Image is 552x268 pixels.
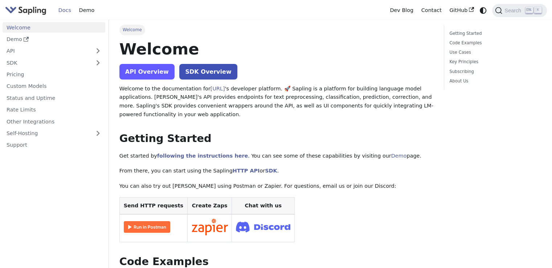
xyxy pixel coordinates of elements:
[91,57,105,68] button: Expand sidebar category 'SDK'
[232,197,295,214] th: Chat with us
[478,5,488,16] button: Switch between dark and light mode (currently system mode)
[157,153,248,159] a: following the instructions here
[3,140,105,150] a: Support
[534,7,541,13] kbd: K
[3,46,91,56] a: API
[119,197,187,214] th: Send HTTP requests
[3,105,105,115] a: Rate Limits
[449,40,539,46] a: Code Examples
[3,22,105,33] a: Welcome
[449,30,539,37] a: Getting Started
[5,5,49,16] a: Sapling.ai
[3,128,105,139] a: Self-Hosting
[391,153,407,159] a: Demo
[386,5,417,16] a: Dev Blog
[119,25,433,35] nav: Breadcrumbs
[192,219,228,235] img: Connect in Zapier
[119,39,433,59] h1: Welcome
[3,69,105,80] a: Pricing
[119,85,433,119] p: Welcome to the documentation for 's developer platform. 🚀 Sapling is a platform for building lang...
[54,5,75,16] a: Docs
[449,68,539,75] a: Subscribing
[449,49,539,56] a: Use Cases
[91,46,105,56] button: Expand sidebar category 'API'
[119,132,433,145] h2: Getting Started
[3,116,105,127] a: Other Integrations
[445,5,478,16] a: GitHub
[119,25,145,35] span: Welcome
[75,5,98,16] a: Demo
[417,5,446,16] a: Contact
[449,58,539,65] a: Key Principles
[233,168,260,174] a: HTTP API
[492,4,547,17] button: Search (Ctrl+K)
[3,81,105,92] a: Custom Models
[119,167,433,175] p: From there, you can start using the Sapling or .
[449,78,539,85] a: About Us
[119,152,433,161] p: Get started by . You can see some of these capabilities by visiting our page.
[210,86,225,92] a: [URL]
[179,64,237,80] a: SDK Overview
[3,57,91,68] a: SDK
[187,197,232,214] th: Create Zaps
[3,93,105,103] a: Status and Uptime
[265,168,277,174] a: SDK
[236,219,290,234] img: Join Discord
[119,182,433,191] p: You can also try out [PERSON_NAME] using Postman or Zapier. For questions, email us or join our D...
[5,5,46,16] img: Sapling.ai
[124,221,170,233] img: Run in Postman
[119,64,175,80] a: API Overview
[3,34,105,45] a: Demo
[502,8,526,13] span: Search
